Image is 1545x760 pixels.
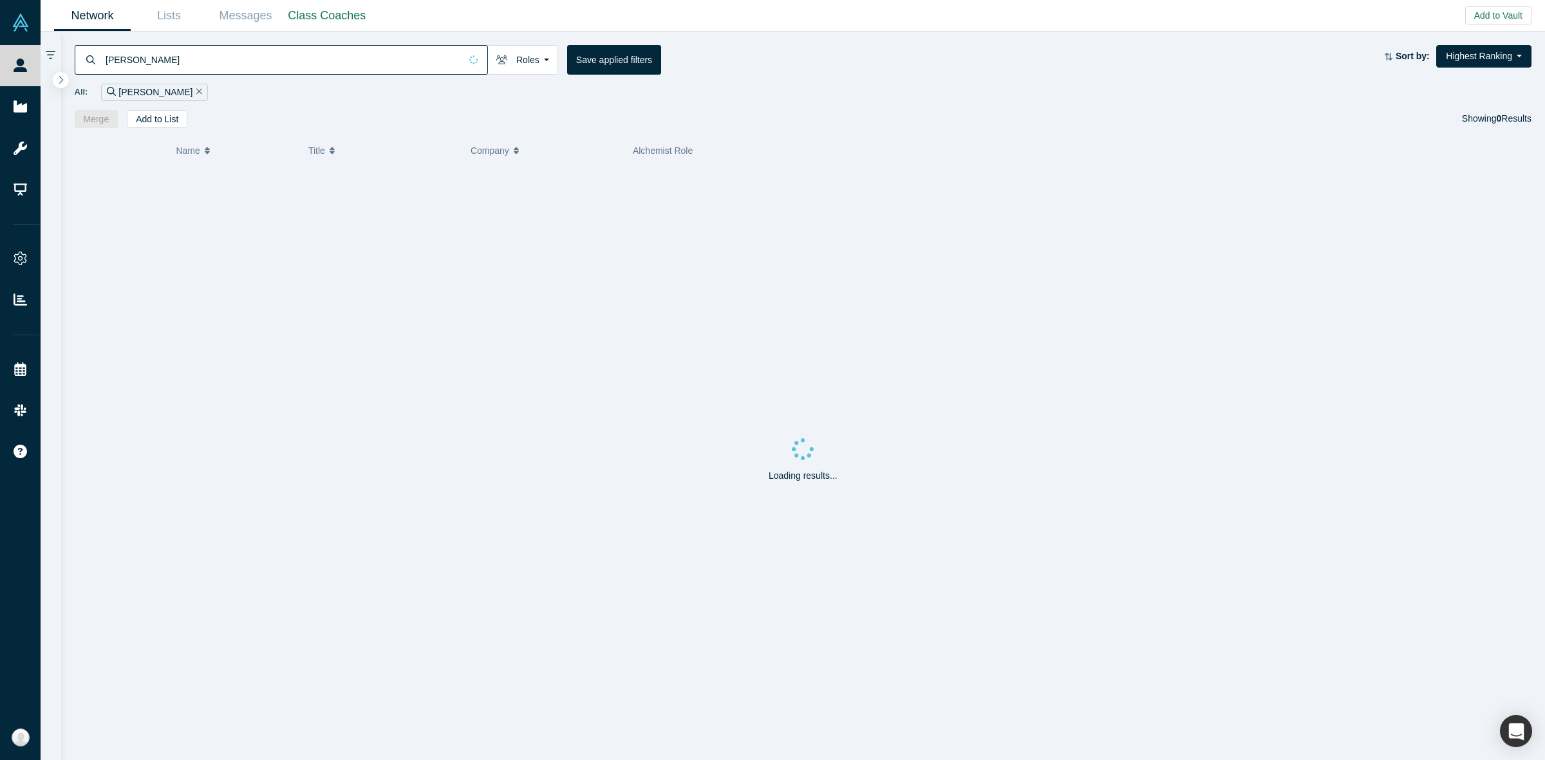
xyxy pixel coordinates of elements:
p: Loading results... [769,469,838,483]
strong: 0 [1497,113,1502,124]
a: Lists [131,1,207,31]
button: Add to List [127,110,187,128]
a: Class Coaches [284,1,370,31]
span: All: [75,86,88,98]
span: Name [176,137,200,164]
img: Alchemist Vault Logo [12,14,30,32]
span: Alchemist Role [633,145,693,156]
strong: Sort by: [1396,51,1430,61]
button: Title [308,137,457,164]
span: Company [471,137,509,164]
div: Showing [1462,110,1531,128]
button: Name [176,137,295,164]
button: Roles [487,45,558,75]
button: Save applied filters [567,45,661,75]
a: Network [54,1,131,31]
img: Anna Sanchez's Account [12,728,30,746]
span: Title [308,137,325,164]
a: Messages [207,1,284,31]
button: Merge [75,110,118,128]
input: Search by name, title, company, summary, expertise, investment criteria or topics of focus [104,44,460,75]
button: Company [471,137,619,164]
span: Results [1497,113,1531,124]
button: Add to Vault [1465,6,1531,24]
button: Highest Ranking [1436,45,1531,68]
div: [PERSON_NAME] [101,84,208,101]
button: Remove Filter [192,85,202,100]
